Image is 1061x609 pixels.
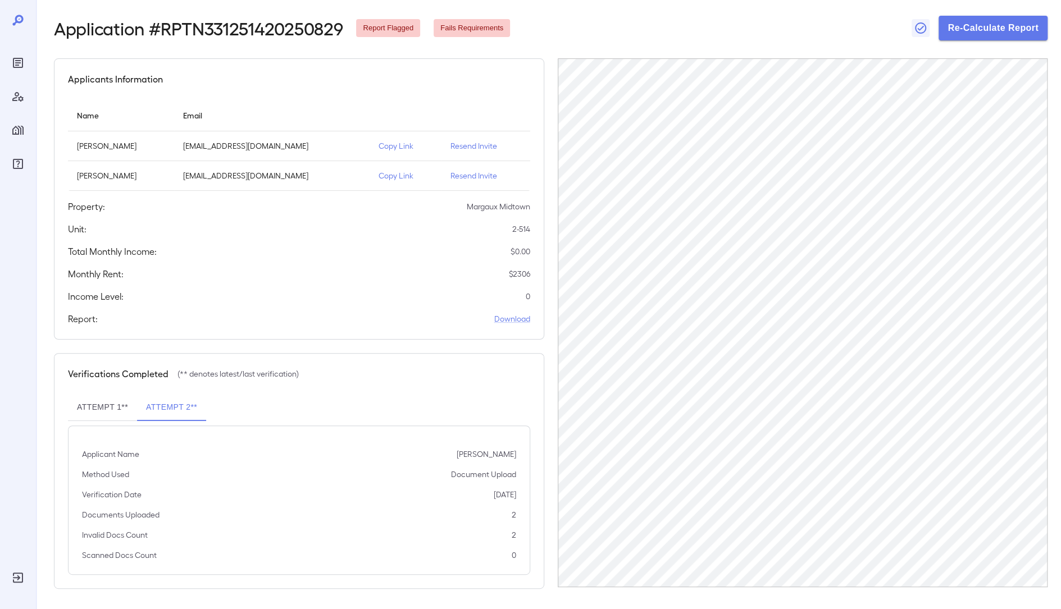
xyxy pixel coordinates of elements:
[77,170,165,181] p: [PERSON_NAME]
[174,99,370,131] th: Email
[177,368,299,379] p: (** denotes latest/last verification)
[526,291,530,302] p: 0
[68,394,137,421] button: Attempt 1**
[82,529,148,541] p: Invalid Docs Count
[183,140,361,152] p: [EMAIL_ADDRESS][DOMAIN_NAME]
[68,312,98,326] h5: Report:
[451,469,516,480] p: Document Upload
[68,99,174,131] th: Name
[82,550,157,561] p: Scanned Docs Count
[450,170,521,181] p: Resend Invite
[77,140,165,152] p: [PERSON_NAME]
[356,23,420,34] span: Report Flagged
[82,448,139,460] p: Applicant Name
[9,155,27,173] div: FAQ
[9,54,27,72] div: Reports
[512,509,516,520] p: 2
[512,223,530,235] p: 2-514
[68,200,105,213] h5: Property:
[82,469,129,480] p: Method Used
[379,140,432,152] p: Copy Link
[912,19,930,37] button: Close Report
[68,72,163,86] h5: Applicants Information
[137,394,206,421] button: Attempt 2**
[457,448,516,460] p: [PERSON_NAME]
[183,170,361,181] p: [EMAIL_ADDRESS][DOMAIN_NAME]
[511,246,530,257] p: $ 0.00
[9,88,27,106] div: Manage Users
[68,222,86,236] h5: Unit:
[68,267,124,281] h5: Monthly Rent:
[379,170,432,181] p: Copy Link
[82,509,160,520] p: Documents Uploaded
[68,367,169,381] h5: Verifications Completed
[494,313,530,324] a: Download
[54,18,343,38] h2: Application # RPTN331251420250829
[494,489,516,500] p: [DATE]
[82,489,142,500] p: Verification Date
[9,569,27,587] div: Log Out
[512,550,516,561] p: 0
[68,290,124,303] h5: Income Level:
[68,245,157,258] h5: Total Monthly Income:
[9,121,27,139] div: Manage Properties
[68,99,530,191] table: simple table
[467,201,530,212] p: Margaux Midtown
[450,140,521,152] p: Resend Invite
[939,16,1048,40] button: Re-Calculate Report
[434,23,510,34] span: Fails Requirements
[509,268,530,280] p: $ 2306
[512,529,516,541] p: 2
